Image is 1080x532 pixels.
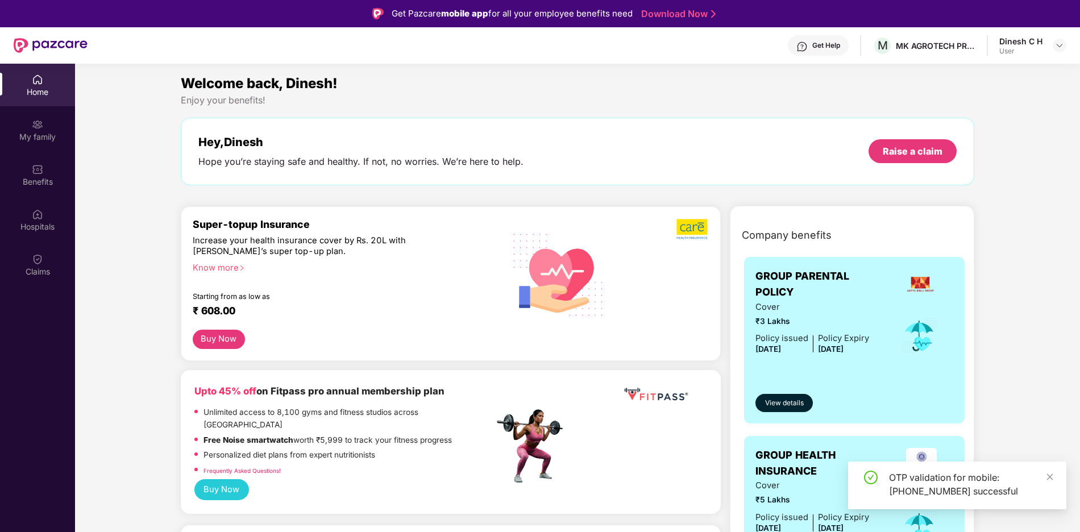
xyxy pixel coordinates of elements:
[493,406,573,486] img: fpp.png
[755,447,890,480] span: GROUP HEALTH INSURANCE
[901,317,938,355] img: icon
[622,384,690,405] img: fppp.png
[905,269,936,300] img: insurerLogo
[676,218,709,240] img: b5dec4f62d2307b9de63beb79f102df3.png
[32,209,43,220] img: svg+xml;base64,PHN2ZyBpZD0iSG9zcGl0YWxzIiB4bWxucz0iaHR0cDovL3d3dy53My5vcmcvMjAwMC9zdmciIHdpZHRoPS...
[812,41,840,50] div: Get Help
[818,332,869,345] div: Policy Expiry
[32,119,43,130] img: svg+xml;base64,PHN2ZyB3aWR0aD0iMjAiIGhlaWdodD0iMjAiIHZpZXdCb3g9IjAgMCAyMCAyMCIgZmlsbD0ibm9uZSIgeG...
[755,394,813,412] button: View details
[755,301,869,314] span: Cover
[239,265,245,271] span: right
[755,268,887,301] span: GROUP PARENTAL POLICY
[372,8,384,19] img: Logo
[878,39,888,52] span: M
[755,494,869,506] span: ₹5 Lakhs
[193,235,445,257] div: Increase your health insurance cover by Rs. 20L with [PERSON_NAME]’s super top-up plan.
[392,7,633,20] div: Get Pazcare for all your employee benefits need
[896,40,975,51] div: MK AGROTECH PRIVATE LIMITED
[883,145,942,157] div: Raise a claim
[889,471,1053,498] div: OTP validation for mobile: [PHONE_NUMBER] successful
[194,385,256,397] b: Upto 45% off
[755,344,781,354] span: [DATE]
[864,471,878,484] span: check-circle
[1046,473,1054,481] span: close
[755,479,869,492] span: Cover
[193,218,494,230] div: Super-topup Insurance
[194,479,249,500] button: Buy Now
[742,227,832,243] span: Company benefits
[906,448,937,479] img: insurerLogo
[32,253,43,265] img: svg+xml;base64,PHN2ZyBpZD0iQ2xhaW0iIHhtbG5zPSJodHRwOi8vd3d3LnczLm9yZy8yMDAwL3N2ZyIgd2lkdGg9IjIwIi...
[198,135,524,149] div: Hey, Dinesh
[198,156,524,168] div: Hope you’re staying safe and healthy. If not, no worries. We’re here to help.
[193,292,446,300] div: Starting from as low as
[999,47,1042,56] div: User
[32,164,43,175] img: svg+xml;base64,PHN2ZyBpZD0iQmVuZWZpdHMiIHhtbG5zPSJodHRwOi8vd3d3LnczLm9yZy8yMDAwL3N2ZyIgd2lkdGg9Ij...
[181,75,338,92] span: Welcome back, Dinesh!
[796,41,808,52] img: svg+xml;base64,PHN2ZyBpZD0iSGVscC0zMngzMiIgeG1sbnM9Imh0dHA6Ly93d3cudzMub3JnLzIwMDAvc3ZnIiB3aWR0aD...
[203,449,375,462] p: Personalized diet plans from expert nutritionists
[504,219,613,329] img: svg+xml;base64,PHN2ZyB4bWxucz0iaHR0cDovL3d3dy53My5vcmcvMjAwMC9zdmciIHhtbG5zOnhsaW5rPSJodHRwOi8vd3...
[818,511,869,524] div: Policy Expiry
[441,8,488,19] strong: mobile app
[194,385,445,397] b: on Fitpass pro annual membership plan
[203,434,452,447] p: worth ₹5,999 to track your fitness progress
[818,344,844,354] span: [DATE]
[203,467,281,474] a: Frequently Asked Questions!
[755,315,869,328] span: ₹3 Lakhs
[193,305,483,318] div: ₹ 608.00
[641,8,712,20] a: Download Now
[711,8,716,20] img: Stroke
[14,38,88,53] img: New Pazcare Logo
[755,332,808,345] div: Policy issued
[999,36,1042,47] div: Dinesh C H
[765,398,804,409] span: View details
[203,406,493,431] p: Unlimited access to 8,100 gyms and fitness studios across [GEOGRAPHIC_DATA]
[193,263,487,271] div: Know more
[181,94,974,106] div: Enjoy your benefits!
[203,435,293,444] strong: Free Noise smartwatch
[32,74,43,85] img: svg+xml;base64,PHN2ZyBpZD0iSG9tZSIgeG1sbnM9Imh0dHA6Ly93d3cudzMub3JnLzIwMDAvc3ZnIiB3aWR0aD0iMjAiIG...
[755,511,808,524] div: Policy issued
[1055,41,1064,50] img: svg+xml;base64,PHN2ZyBpZD0iRHJvcGRvd24tMzJ4MzIiIHhtbG5zPSJodHRwOi8vd3d3LnczLm9yZy8yMDAwL3N2ZyIgd2...
[193,330,245,350] button: Buy Now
